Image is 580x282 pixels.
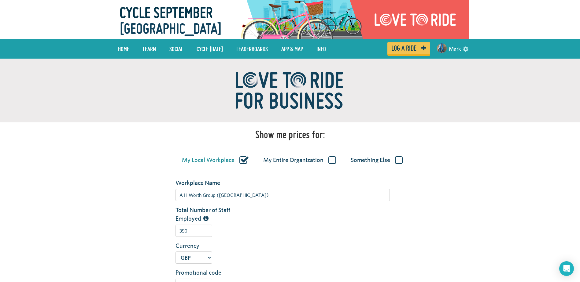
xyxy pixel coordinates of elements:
[171,268,246,277] label: Promotional code
[171,241,246,250] label: Currency
[351,156,403,164] label: Something Else
[277,41,308,56] a: App & Map
[387,42,430,54] a: Log a ride
[171,179,246,187] label: Workplace Name
[138,41,161,56] a: LEARN
[232,41,272,56] a: Leaderboards
[192,41,227,56] a: Cycle [DATE]
[391,45,416,51] span: Log a ride
[437,43,447,53] img: Small navigation user avatar
[449,42,461,56] a: Mark
[463,46,468,52] a: settings drop down toggle
[171,206,246,223] label: Total Number of Staff Employed
[182,156,249,164] label: My Local Workplace
[263,156,336,164] label: My Entire Organization
[120,17,221,40] span: [GEOGRAPHIC_DATA]
[165,41,188,56] a: Social
[214,59,367,122] img: ltr_for_biz-e6001c5fe4d5a622ce57f6846a52a92b55b8f49da94d543b329e0189dcabf444.png
[113,41,134,56] a: Home
[559,261,574,276] div: Open Intercom Messenger
[203,215,209,222] i: The total number of people employed by this organization/workplace, including part time staff.
[255,128,325,141] h1: Show me prices for:
[312,41,331,56] a: Info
